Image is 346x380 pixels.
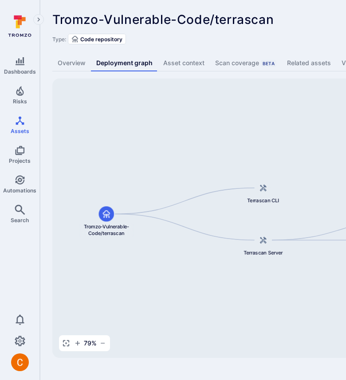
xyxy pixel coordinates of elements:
[52,55,91,71] a: Overview
[247,197,279,204] span: Terrascan CLI
[13,98,27,105] span: Risks
[9,157,31,164] span: Projects
[282,55,336,71] a: Related assets
[91,55,158,71] a: Deployment graph
[158,55,210,71] a: Asset context
[4,68,36,75] span: Dashboards
[11,128,29,134] span: Assets
[84,339,97,348] span: 79 %
[52,12,274,27] span: Tromzo-Vulnerable-Code/terrascan
[11,353,29,371] img: ACg8ocJuq_DPPTkXyD9OlTnVLvDrpObecjcADscmEHLMiTyEnTELew=s96-c
[52,36,66,43] span: Type:
[261,60,276,67] div: Beta
[35,16,42,24] i: Expand navigation menu
[3,187,36,194] span: Automations
[244,249,283,256] span: Terrascan Server
[215,59,276,67] div: Scan coverage
[80,36,122,43] span: Code repository
[11,217,29,223] span: Search
[33,14,44,25] button: Expand navigation menu
[79,223,134,237] span: Tromzo-Vulnerable-Code/terrascan
[11,353,29,371] div: Camilo Rivera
